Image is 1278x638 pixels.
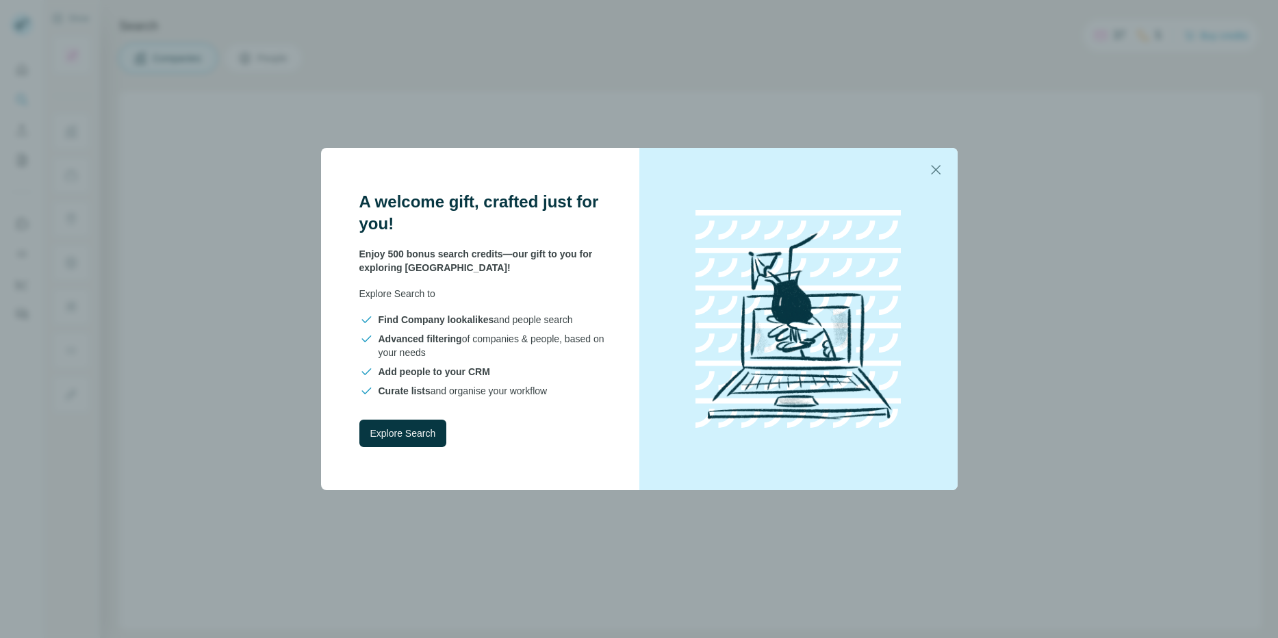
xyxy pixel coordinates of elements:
[379,385,431,396] span: Curate lists
[359,287,606,301] p: Explore Search to
[675,196,921,442] img: laptop
[379,366,490,377] span: Add people to your CRM
[359,247,606,275] p: Enjoy 500 bonus search credits—our gift to you for exploring [GEOGRAPHIC_DATA]!
[379,332,606,359] span: of companies & people, based on your needs
[359,420,447,447] button: Explore Search
[379,314,494,325] span: Find Company lookalikes
[379,313,573,327] span: and people search
[379,384,548,398] span: and organise your workflow
[379,333,462,344] span: Advanced filtering
[370,426,436,440] span: Explore Search
[359,191,606,235] h3: A welcome gift, crafted just for you!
